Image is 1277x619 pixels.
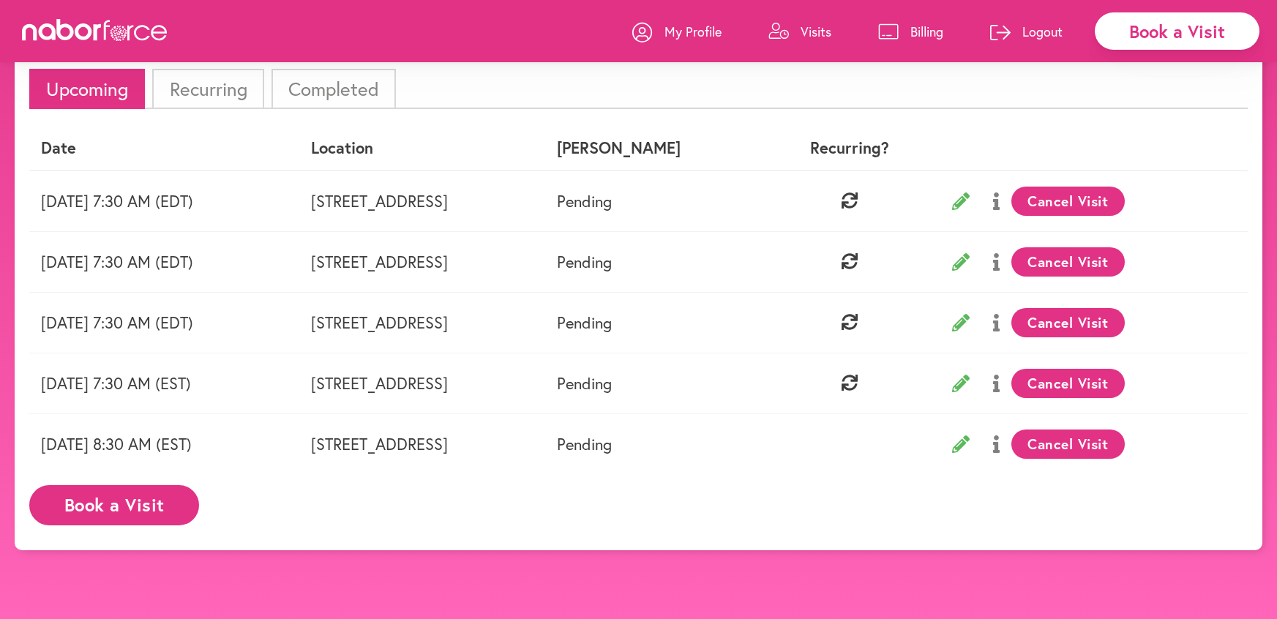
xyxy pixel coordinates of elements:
th: Recurring? [771,127,929,170]
li: Completed [271,69,396,109]
a: Billing [878,10,943,53]
td: Pending [545,170,771,232]
button: Cancel Visit [1011,187,1125,216]
div: Book a Visit [1095,12,1259,50]
button: Cancel Visit [1011,369,1125,398]
a: Logout [990,10,1063,53]
td: [DATE] 7:30 AM (EDT) [29,231,299,292]
a: Visits [768,10,831,53]
th: Location [299,127,545,170]
td: [DATE] 7:30 AM (EST) [29,353,299,413]
p: Logout [1022,23,1063,40]
th: [PERSON_NAME] [545,127,771,170]
td: Pending [545,353,771,413]
p: My Profile [664,23,722,40]
td: Pending [545,292,771,353]
td: [STREET_ADDRESS] [299,353,545,413]
td: Pending [545,231,771,292]
p: Billing [910,23,943,40]
td: [STREET_ADDRESS] [299,292,545,353]
td: [DATE] 7:30 AM (EDT) [29,292,299,353]
p: Visits [801,23,831,40]
a: My Profile [632,10,722,53]
td: [STREET_ADDRESS] [299,170,545,232]
button: Cancel Visit [1011,247,1125,277]
td: [STREET_ADDRESS] [299,231,545,292]
td: Pending [545,413,771,474]
li: Recurring [152,69,263,109]
th: Date [29,127,299,170]
button: Cancel Visit [1011,308,1125,337]
a: Book a Visit [29,496,199,510]
td: [DATE] 7:30 AM (EDT) [29,170,299,232]
td: [STREET_ADDRESS] [299,413,545,474]
td: [DATE] 8:30 AM (EST) [29,413,299,474]
button: Cancel Visit [1011,429,1125,459]
li: Upcoming [29,69,145,109]
button: Book a Visit [29,485,199,525]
